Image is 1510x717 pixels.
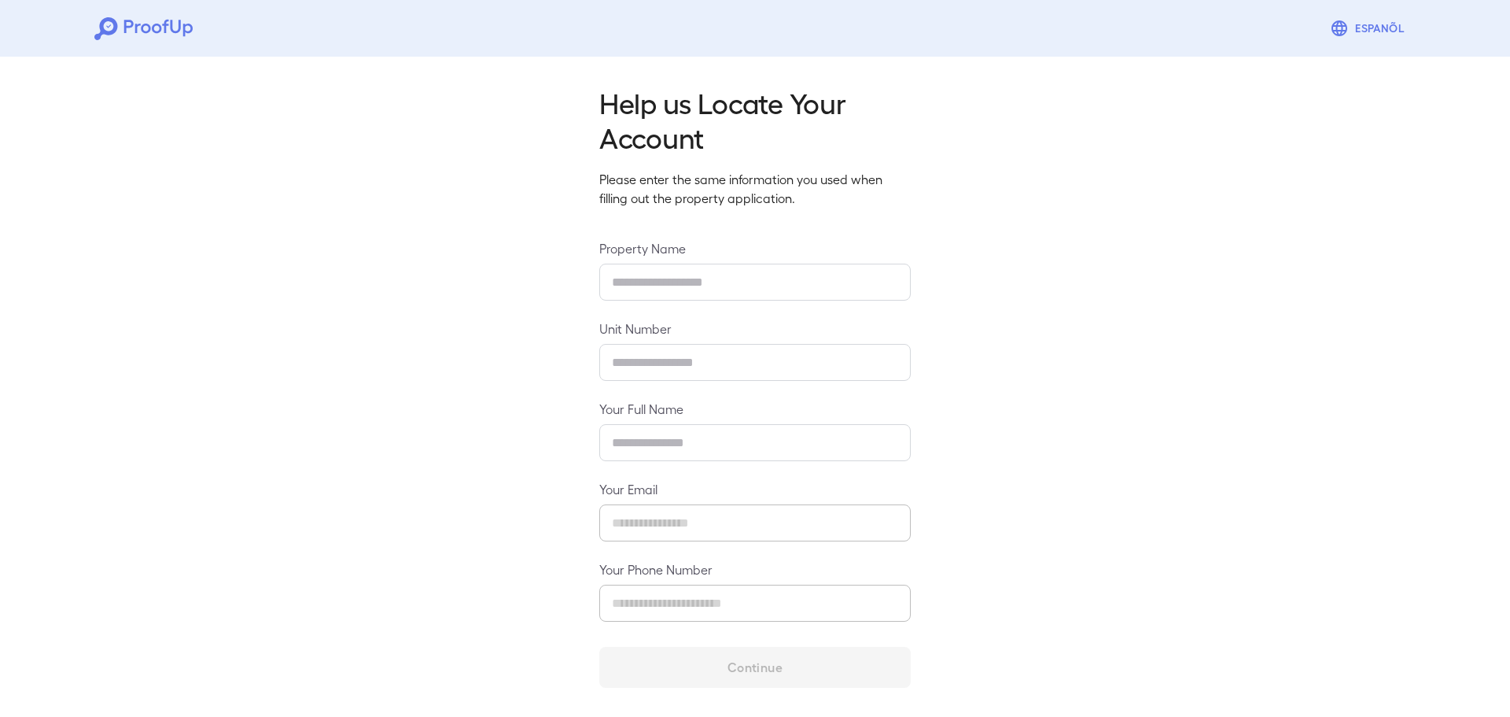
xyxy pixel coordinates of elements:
[599,400,911,418] label: Your Full Name
[599,560,911,578] label: Your Phone Number
[1324,13,1416,44] button: Espanõl
[599,239,911,257] label: Property Name
[599,320,911,338] label: Unit Number
[599,480,911,498] label: Your Email
[599,85,911,154] h2: Help us Locate Your Account
[599,170,911,208] p: Please enter the same information you used when filling out the property application.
